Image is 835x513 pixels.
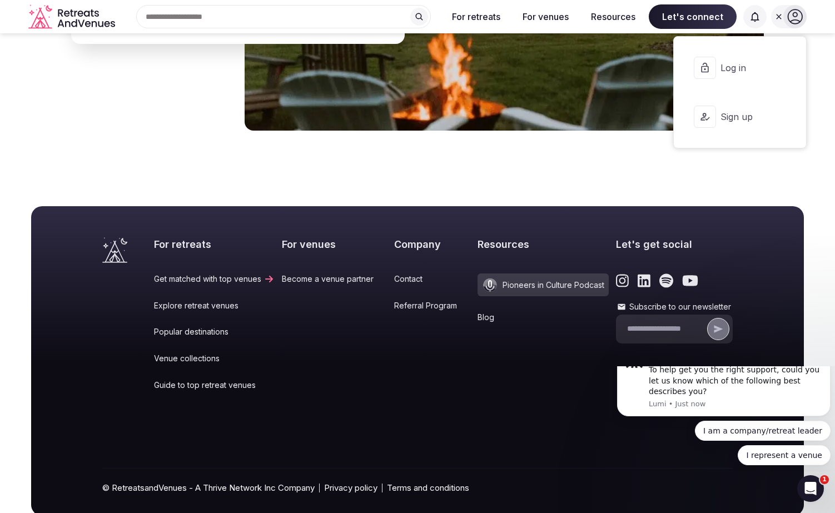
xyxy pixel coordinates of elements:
h2: For retreats [154,237,275,251]
button: Quick reply: I am a company/retreat leader [82,54,218,74]
a: Visit the homepage [102,237,127,263]
a: Popular destinations [154,326,275,337]
svg: Retreats and Venues company logo [28,4,117,29]
a: Privacy policy [324,482,377,494]
iframe: Intercom notifications message [613,366,835,472]
h2: Company [394,237,470,251]
span: 1 [820,475,829,484]
a: Visit the homepage [28,4,117,29]
button: Sign up [683,94,797,139]
button: Log in [683,46,797,90]
h2: For venues [282,237,387,251]
span: Log in [720,62,774,74]
a: Blog [478,312,609,323]
span: Sign up [720,111,774,123]
label: Subscribe to our newsletter [616,301,733,312]
iframe: Intercom live chat [797,475,824,502]
a: Get matched with top venues [154,273,275,285]
h2: Let's get social [616,237,733,251]
div: Quick reply options [4,54,218,99]
a: Guide to top retreat venues [154,380,275,391]
a: Pioneers in Culture Podcast [478,273,609,296]
h2: Resources [478,237,609,251]
a: Venue collections [154,353,275,364]
a: Link to the retreats and venues Youtube page [682,273,698,288]
a: Contact [394,273,470,285]
button: Quick reply: I represent a venue [125,79,218,99]
a: Link to the retreats and venues Spotify page [659,273,673,288]
button: For retreats [443,4,509,29]
a: Link to the retreats and venues LinkedIn page [638,273,650,288]
a: Explore retreat venues [154,300,275,311]
button: For venues [514,4,578,29]
p: Message from Lumi, sent Just now [36,33,210,43]
span: Let's connect [649,4,737,29]
a: Terms and conditions [387,482,469,494]
a: Referral Program [394,300,470,311]
a: Become a venue partner [282,273,387,285]
a: Link to the retreats and venues Instagram page [616,273,629,288]
button: Resources [582,4,644,29]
